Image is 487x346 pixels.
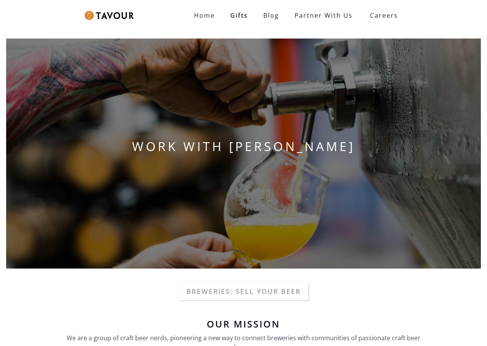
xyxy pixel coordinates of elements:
a: Breweries: Sell your beer [179,282,308,300]
a: Blog [256,8,287,23]
a: Gifts [223,8,256,23]
h1: WORK WITH [PERSON_NAME] [6,137,481,156]
a: Careers [360,5,404,26]
a: Partner With Us [287,8,360,23]
strong: Careers [370,8,398,23]
a: Home [186,8,223,23]
h6: Our Mission [63,319,425,329]
strong: Home [194,11,215,20]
